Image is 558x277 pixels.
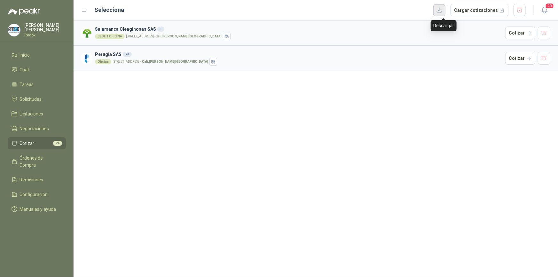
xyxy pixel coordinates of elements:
span: Configuración [20,191,48,198]
span: Licitaciones [20,110,43,117]
img: Company Logo [81,28,92,39]
p: [PERSON_NAME] [PERSON_NAME] [24,23,66,32]
a: Configuración [8,188,66,201]
button: Cotizar [505,27,535,39]
h3: Salamanca Oleaginosas SAS [95,26,503,33]
p: Redox [24,33,66,37]
span: Remisiones [20,176,43,183]
p: [STREET_ADDRESS] - [113,60,208,63]
a: Cotizar24 [8,137,66,149]
span: Cotizar [20,140,35,147]
button: 20 [539,4,550,16]
img: Company Logo [8,24,20,36]
a: Solicitudes [8,93,66,105]
span: Manuales y ayuda [20,206,56,213]
strong: Cali , [PERSON_NAME][GEOGRAPHIC_DATA] [142,60,208,63]
span: Solicitudes [20,96,42,103]
div: 1 [157,27,164,32]
a: Remisiones [8,174,66,186]
div: 23 [123,52,132,57]
strong: Cali , [PERSON_NAME][GEOGRAPHIC_DATA] [155,35,222,38]
a: Chat [8,64,66,76]
a: Inicio [8,49,66,61]
span: Inicio [20,51,30,59]
img: Logo peakr [8,8,40,15]
div: Oficina [95,59,111,64]
a: Manuales y ayuda [8,203,66,215]
a: Negociaciones [8,123,66,135]
h2: Selecciona [95,5,124,14]
span: Órdenes de Compra [20,154,60,169]
button: Cotizar [505,52,535,65]
div: SEDE 1 OFICINA [95,34,125,39]
p: [STREET_ADDRESS] - [126,35,222,38]
span: 20 [545,3,554,9]
a: Tareas [8,78,66,91]
span: 24 [53,141,62,146]
img: Company Logo [81,53,92,64]
span: Tareas [20,81,34,88]
span: Negociaciones [20,125,49,132]
a: Órdenes de Compra [8,152,66,171]
button: Cargar cotizaciones [451,4,508,17]
div: Descargar [431,20,457,31]
h3: Perugia SAS [95,51,503,58]
a: Licitaciones [8,108,66,120]
span: Chat [20,66,29,73]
